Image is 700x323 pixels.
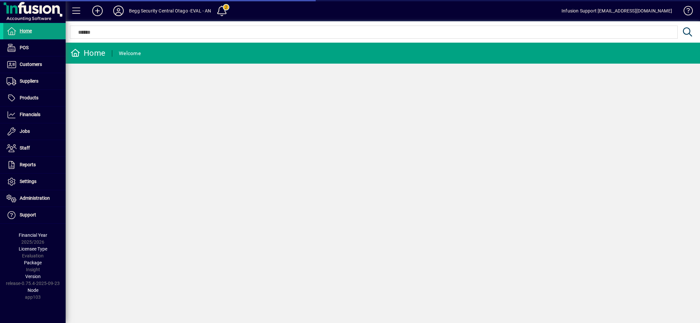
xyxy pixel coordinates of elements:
button: Add [87,5,108,17]
span: Settings [20,179,36,184]
span: Administration [20,195,50,201]
span: Products [20,95,38,100]
span: Staff [20,145,30,151]
button: Profile [108,5,129,17]
span: Financials [20,112,40,117]
span: Support [20,212,36,217]
a: Staff [3,140,66,156]
a: Settings [3,173,66,190]
div: Welcome [119,48,141,59]
a: Jobs [3,123,66,140]
span: Package [24,260,42,265]
span: Customers [20,62,42,67]
span: Node [28,288,38,293]
span: Reports [20,162,36,167]
span: Home [20,28,32,33]
a: Support [3,207,66,223]
a: Customers [3,56,66,73]
a: Reports [3,157,66,173]
span: Licensee Type [19,246,47,252]
div: Begg Security Central Otago -EVAL - AN [129,6,211,16]
span: Suppliers [20,78,38,84]
a: Suppliers [3,73,66,90]
span: Jobs [20,129,30,134]
a: POS [3,40,66,56]
span: Version [25,274,41,279]
div: Infusion Support [EMAIL_ADDRESS][DOMAIN_NAME] [562,6,672,16]
a: Knowledge Base [679,1,692,23]
span: Financial Year [19,232,47,238]
a: Products [3,90,66,106]
a: Administration [3,190,66,207]
span: POS [20,45,29,50]
a: Financials [3,107,66,123]
div: Home [71,48,105,58]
